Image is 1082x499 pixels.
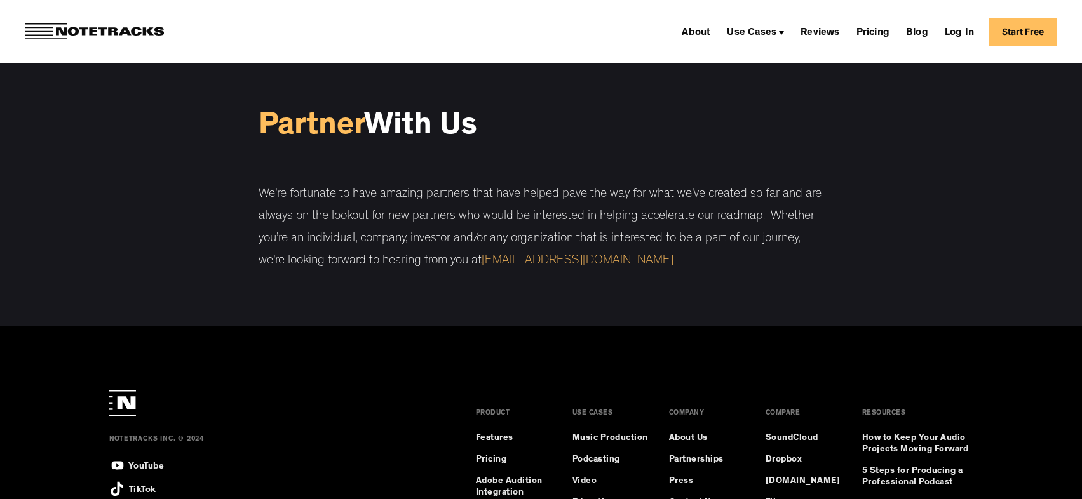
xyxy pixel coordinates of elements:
[669,410,705,432] div: COMPANY
[476,432,513,444] a: Features
[795,22,844,42] a: Reviews
[677,22,715,42] a: About
[259,112,364,143] span: Partner
[109,436,422,457] div: NOTETRACKS INC. © 2024
[669,476,694,487] a: Press
[766,476,841,487] a: [DOMAIN_NAME]
[128,458,165,472] div: YouTube
[476,454,507,465] a: Pricing
[572,476,597,487] a: Video
[727,28,776,38] div: Use Cases
[572,454,620,465] a: Podcasting
[722,22,789,42] div: Use Cases
[862,465,973,488] a: 5 Steps for Producing a Professional Podcast
[259,157,824,272] p: We’re fortunate to have amazing partners that have helped pave the way for what we’ve created so ...
[109,457,165,474] a: YouTube
[129,481,156,496] div: TikTok
[989,18,1057,46] a: Start Free
[862,410,906,432] div: RESOURCES
[259,108,824,148] h1: With Us
[901,22,933,42] a: Blog
[766,410,801,432] div: COMPARE
[572,410,613,432] div: USE CASES
[476,476,552,498] a: Adobe Audition Integration
[572,432,648,444] a: Music Production
[940,22,979,42] a: Log In
[766,432,818,444] a: SoundCloud
[669,432,708,444] a: About Us
[766,454,802,465] a: Dropbox
[482,255,673,267] a: [EMAIL_ADDRESS][DOMAIN_NAME]
[851,22,895,42] a: Pricing
[476,410,510,432] div: PRODUCT
[669,454,724,465] a: Partnerships
[109,481,156,496] a: TikTok
[862,432,973,455] a: How to Keep Your Audio Projects Moving Forward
